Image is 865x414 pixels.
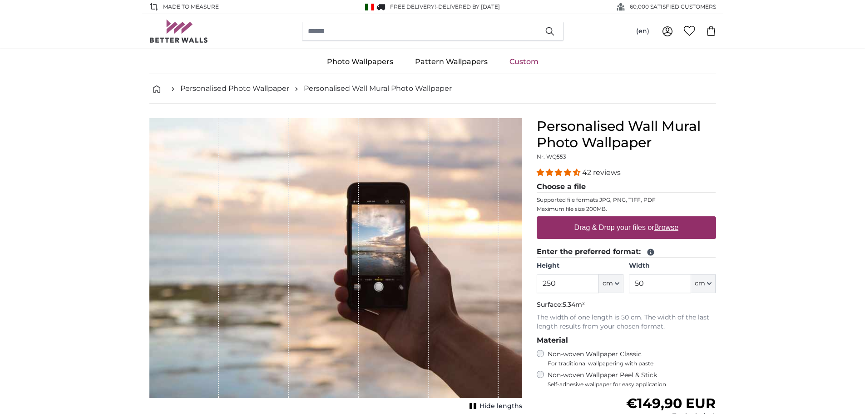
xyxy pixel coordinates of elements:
u: Browse [654,224,678,231]
p: The width of one length is 50 cm. The width of the last length results from your chosen format. [537,313,716,331]
h1: Personalised Wall Mural Photo Wallpaper [537,118,716,151]
span: 60,000 SATISFIED CUSTOMERS [630,3,716,11]
a: Personalised Wall Mural Photo Wallpaper [304,83,452,94]
button: Hide lengths [467,400,522,413]
label: Non-woven Wallpaper Peel & Stick [548,371,716,388]
span: €149,90 EUR [626,395,716,412]
span: 42 reviews [582,168,621,177]
legend: Enter the preferred format: [537,246,716,258]
span: 5.34m² [563,300,585,309]
span: Nr. WQ553 [537,153,566,160]
span: For traditional wallpapering with paste [548,360,716,367]
legend: Choose a file [537,181,716,193]
button: cm [691,274,716,293]
span: 4.38 stars [537,168,582,177]
span: cm [695,279,705,288]
a: Pattern Wallpapers [404,50,499,74]
a: Personalised Photo Wallpaper [180,83,289,94]
legend: Material [537,335,716,346]
label: Height [537,261,623,270]
button: (en) [629,23,657,40]
div: 1 of 1 [149,118,522,413]
span: Hide lengths [479,402,522,411]
span: - [436,3,500,10]
a: Photo Wallpapers [316,50,404,74]
img: Italy [365,4,374,10]
p: Maximum file size 200MB. [537,205,716,213]
button: cm [599,274,623,293]
label: Drag & Drop your files or [570,219,682,237]
span: Made to Measure [163,3,219,11]
nav: breadcrumbs [149,74,716,104]
p: Supported file formats JPG, PNG, TIFF, PDF [537,196,716,204]
a: Custom [499,50,549,74]
span: Delivered by [DATE] [438,3,500,10]
label: Width [629,261,716,270]
span: cm [603,279,613,288]
img: Betterwalls [149,20,208,43]
span: Self-adhesive wallpaper for easy application [548,381,716,388]
p: Surface: [537,300,716,309]
span: FREE delivery! [390,3,436,10]
label: Non-woven Wallpaper Classic [548,350,716,367]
